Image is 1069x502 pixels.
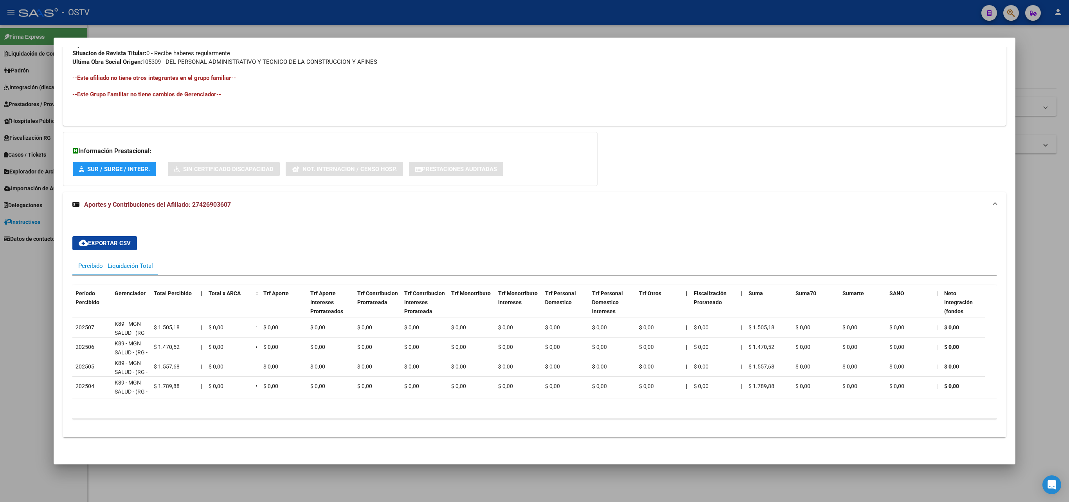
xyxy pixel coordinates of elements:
datatable-header-cell: Neto Integración (fondos propios) [941,285,988,329]
span: Fiscalización Prorateado [694,290,727,305]
span: $ 0,00 [944,363,959,370]
strong: Tipo Beneficiario Titular: [72,41,137,48]
button: SUR / SURGE / INTEGR. [73,162,156,176]
span: $ 0,00 [842,324,857,330]
datatable-header-cell: Trf Personal Domestico Intereses [589,285,636,329]
datatable-header-cell: Gerenciador [112,285,151,329]
span: 0 - Recibe haberes regularmente [72,50,230,57]
button: Sin Certificado Discapacidad [168,162,280,176]
span: $ 0,00 [404,363,419,370]
span: Trf Contribucion Prorrateada [357,290,398,305]
span: Trf Personal Domestico [545,290,576,305]
span: $ 0,00 [263,383,278,389]
span: $ 0,00 [404,324,419,330]
mat-icon: cloud_download [79,238,88,247]
span: $ 1.470,52 [749,344,774,350]
span: $ 0,00 [639,344,654,350]
h3: Información Prestacional: [73,146,588,156]
span: $ 0,00 [404,383,419,389]
strong: Situacion de Revista Titular: [72,50,146,57]
datatable-header-cell: Trf Contribucion Intereses Prorateada [401,285,448,329]
h4: --Este Grupo Familiar no tiene cambios de Gerenciador-- [72,90,997,99]
span: Período Percibido [76,290,99,305]
span: $ 0,00 [795,383,810,389]
span: $ 0,00 [592,324,607,330]
span: | [686,344,687,350]
span: $ 0,00 [310,383,325,389]
datatable-header-cell: SANO [886,285,933,329]
datatable-header-cell: Trf Aporte [260,285,307,329]
span: $ 0,00 [889,344,904,350]
span: | [686,290,687,296]
datatable-header-cell: Trf Contribucion Prorrateada [354,285,401,329]
span: 105309 - DEL PERSONAL ADMINISTRATIVO Y TECNICO DE LA CONSTRUCCION Y AFINES [72,58,377,65]
span: $ 0,00 [795,324,810,330]
span: | [936,344,938,350]
span: $ 1.557,68 [749,363,774,370]
span: Trf Otros [639,290,661,296]
span: $ 0,00 [209,344,223,350]
span: Trf Aporte [263,290,289,296]
datatable-header-cell: = [252,285,260,329]
datatable-header-cell: Trf Aporte Intereses Prorrateados [307,285,354,329]
span: $ 0,00 [310,363,325,370]
span: $ 0,00 [357,324,372,330]
span: $ 0,00 [209,383,223,389]
span: Suma [749,290,763,296]
span: $ 0,00 [694,344,709,350]
span: $ 0,00 [639,363,654,370]
div: Aportes y Contribuciones del Afiliado: 27426903607 [63,217,1006,437]
span: Exportar CSV [79,240,131,247]
span: $ 0,00 [639,324,654,330]
span: $ 0,00 [889,363,904,370]
span: SUR / SURGE / INTEGR. [87,166,150,173]
span: Gerenciador [115,290,146,296]
span: Total Percibido [154,290,192,296]
span: $ 0,00 [310,344,325,350]
span: = [256,344,259,350]
span: $ 0,00 [944,344,959,350]
span: Aportes y Contribuciones del Afiliado: 27426903607 [84,201,231,208]
span: $ 0,00 [263,363,278,370]
span: $ 0,00 [498,383,513,389]
span: $ 1.505,18 [154,324,180,330]
span: $ 0,00 [209,363,223,370]
span: Suma70 [795,290,816,296]
span: $ 0,00 [842,344,857,350]
span: $ 0,00 [209,324,223,330]
datatable-header-cell: | [683,285,691,329]
span: 00 - RELACION DE DEPENDENCIA [72,41,227,48]
span: | [201,363,202,370]
span: Sin Certificado Discapacidad [183,166,274,173]
span: $ 1.470,52 [154,344,180,350]
datatable-header-cell: Suma [745,285,792,329]
datatable-header-cell: Total x ARCA [205,285,252,329]
span: $ 0,00 [451,344,466,350]
datatable-header-cell: Período Percibido [72,285,112,329]
span: $ 0,00 [357,383,372,389]
span: | [741,363,742,370]
span: $ 0,00 [592,344,607,350]
span: $ 1.505,18 [749,324,774,330]
datatable-header-cell: | [198,285,205,329]
span: $ 1.789,88 [154,383,180,389]
span: $ 0,00 [498,324,513,330]
datatable-header-cell: Trf Personal Domestico [542,285,589,329]
div: Open Intercom Messenger [1042,475,1061,494]
span: $ 0,00 [944,324,959,330]
datatable-header-cell: | [933,285,941,329]
span: = [256,324,259,330]
span: $ 0,00 [889,383,904,389]
span: $ 0,00 [545,324,560,330]
span: SANO [889,290,904,296]
span: K89 - MGN SALUD - (RG - A.A.) [115,360,148,384]
span: $ 0,00 [545,344,560,350]
span: $ 0,00 [310,324,325,330]
datatable-header-cell: Suma70 [792,285,839,329]
span: Prestaciones Auditadas [422,166,497,173]
datatable-header-cell: Total Percibido [151,285,198,329]
h4: --Este afiliado no tiene otros integrantes en el grupo familiar-- [72,74,997,82]
span: 202504 [76,383,94,389]
span: $ 0,00 [795,344,810,350]
datatable-header-cell: Sumarte [839,285,886,329]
